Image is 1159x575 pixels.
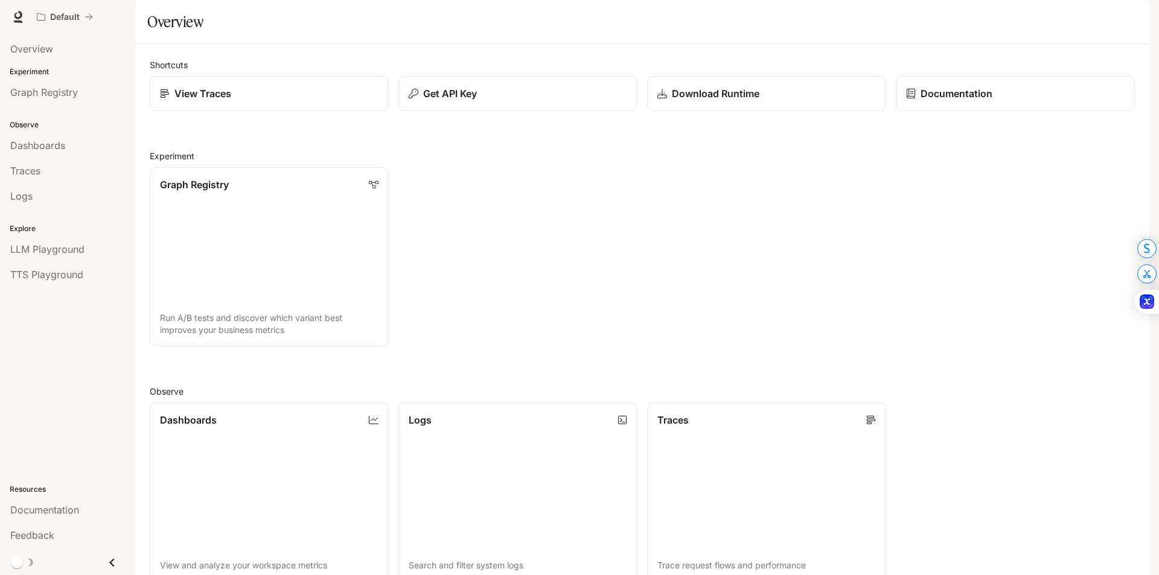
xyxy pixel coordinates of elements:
[150,59,1135,71] h2: Shortcuts
[921,86,992,101] p: Documentation
[160,559,378,571] p: View and analyze your workspace metrics
[409,559,627,571] p: Search and filter system logs
[672,86,759,101] p: Download Runtime
[896,76,1135,111] a: Documentation
[50,12,80,22] p: Default
[160,177,229,192] p: Graph Registry
[150,150,1135,162] h2: Experiment
[31,5,98,29] button: All workspaces
[160,413,217,427] p: Dashboards
[160,312,378,336] p: Run A/B tests and discover which variant best improves your business metrics
[150,385,1135,398] h2: Observe
[150,167,389,346] a: Graph RegistryRun A/B tests and discover which variant best improves your business metrics
[150,76,389,111] a: View Traces
[657,413,689,427] p: Traces
[398,76,637,111] button: Get API Key
[657,559,876,571] p: Trace request flows and performance
[409,413,432,427] p: Logs
[174,86,231,101] p: View Traces
[647,76,886,111] a: Download Runtime
[423,86,477,101] p: Get API Key
[147,10,203,34] h1: Overview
